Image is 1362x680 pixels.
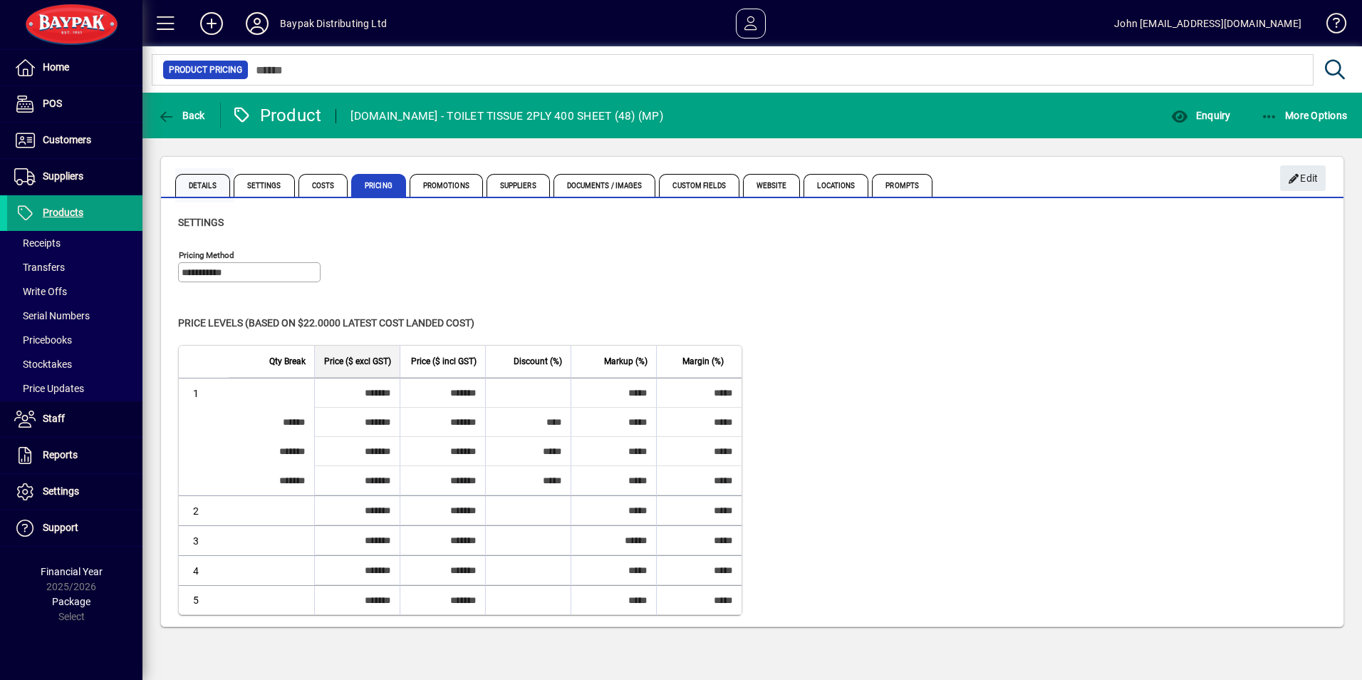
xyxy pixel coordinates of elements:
[7,50,142,86] a: Home
[1171,110,1230,121] span: Enquiry
[411,354,477,369] span: Price ($ incl GST)
[1261,110,1348,121] span: More Options
[280,12,387,35] div: Baypak Distributing Ltd
[234,174,295,197] span: Settings
[179,495,229,525] td: 2
[169,63,242,77] span: Product Pricing
[142,103,221,128] app-page-header-button: Back
[7,510,142,546] a: Support
[298,174,348,197] span: Costs
[189,11,234,36] button: Add
[7,279,142,304] a: Write Offs
[234,11,280,36] button: Profile
[1288,167,1319,190] span: Edit
[7,231,142,255] a: Receipts
[43,98,62,109] span: POS
[351,174,406,197] span: Pricing
[7,474,142,510] a: Settings
[179,525,229,555] td: 3
[14,237,61,249] span: Receipts
[52,596,90,607] span: Package
[269,354,306,369] span: Qty Break
[14,286,67,297] span: Write Offs
[14,383,84,394] span: Price Updates
[7,255,142,279] a: Transfers
[43,170,83,182] span: Suppliers
[175,174,230,197] span: Details
[872,174,932,197] span: Prompts
[179,378,229,408] td: 1
[43,522,78,533] span: Support
[7,376,142,401] a: Price Updates
[43,134,91,145] span: Customers
[487,174,550,197] span: Suppliers
[232,104,322,127] div: Product
[7,86,142,122] a: POS
[410,174,483,197] span: Promotions
[7,123,142,158] a: Customers
[14,334,72,346] span: Pricebooks
[157,110,205,121] span: Back
[41,566,103,577] span: Financial Year
[178,217,224,228] span: Settings
[324,354,391,369] span: Price ($ excl GST)
[178,317,474,329] span: Price levels (based on $22.0000 Latest cost landed cost)
[1257,103,1351,128] button: More Options
[350,105,663,128] div: [DOMAIN_NAME] - TOILET TISSUE 2PLY 400 SHEET (48) (MP)
[659,174,739,197] span: Custom Fields
[14,310,90,321] span: Serial Numbers
[604,354,648,369] span: Markup (%)
[1168,103,1234,128] button: Enquiry
[1316,3,1344,49] a: Knowledge Base
[553,174,656,197] span: Documents / Images
[14,359,72,370] span: Stocktakes
[743,174,801,197] span: Website
[7,401,142,437] a: Staff
[179,555,229,585] td: 4
[7,328,142,352] a: Pricebooks
[682,354,724,369] span: Margin (%)
[154,103,209,128] button: Back
[804,174,868,197] span: Locations
[1114,12,1301,35] div: John [EMAIL_ADDRESS][DOMAIN_NAME]
[1280,165,1326,191] button: Edit
[7,304,142,328] a: Serial Numbers
[179,250,234,260] mat-label: Pricing method
[14,262,65,273] span: Transfers
[179,585,229,614] td: 5
[43,485,79,497] span: Settings
[7,438,142,473] a: Reports
[514,354,562,369] span: Discount (%)
[7,352,142,376] a: Stocktakes
[43,413,65,424] span: Staff
[43,449,78,460] span: Reports
[43,207,83,218] span: Products
[43,61,69,73] span: Home
[7,159,142,195] a: Suppliers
